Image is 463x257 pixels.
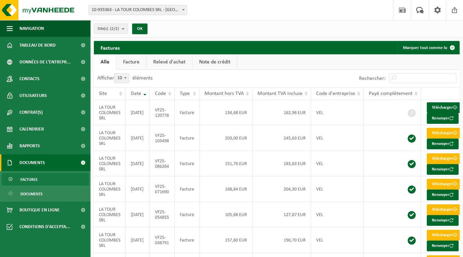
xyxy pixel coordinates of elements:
[427,128,462,139] a: Télécharger
[311,176,364,202] td: VEL
[155,91,166,96] span: Code
[132,23,148,34] button: OK
[126,176,150,202] td: [DATE]
[427,164,459,175] button: Renvoyer
[20,173,38,186] span: Factures
[150,125,175,151] td: VF25-103498
[427,230,462,241] a: Télécharger
[110,27,119,31] count: (2/2)
[115,73,129,83] span: 10
[199,176,252,202] td: 168,84 EUR
[175,151,199,176] td: Facture
[427,241,459,251] button: Renvoyer
[427,139,459,149] button: Renvoyer
[2,173,89,186] a: Factures
[20,188,43,200] span: Documents
[427,190,459,200] button: Renvoyer
[150,151,175,176] td: VF25-086264
[19,87,47,104] span: Utilisateurs
[427,153,462,164] a: Télécharger
[199,227,252,253] td: 157,60 EUR
[427,179,462,190] a: Télécharger
[252,176,311,202] td: 204,30 EUR
[114,73,129,83] span: 10
[126,202,150,227] td: [DATE]
[252,227,311,253] td: 190,70 EUR
[147,54,192,70] a: Relevé d'achat
[116,54,146,70] a: Facture
[180,91,190,96] span: Type
[89,5,187,15] span: 10-935363 - LA TOUR COLOMBES SRL - HUY
[89,5,187,15] span: 10-935363 - LA TOUR COLOMBES SRL - HUY
[252,100,311,125] td: 162,96 EUR
[311,202,364,227] td: VEL
[199,151,252,176] td: 151,76 EUR
[94,202,126,227] td: LA TOUR COLOMBES SRL
[150,227,175,253] td: VF25-038791
[192,54,237,70] a: Note de crédit
[97,75,153,81] label: Afficher éléments
[316,91,355,96] span: Code d'entreprise
[427,215,459,226] button: Renvoyer
[131,91,141,96] span: Date
[252,125,311,151] td: 245,63 EUR
[252,151,311,176] td: 183,63 EUR
[98,24,119,34] span: Site(s)
[126,227,150,253] td: [DATE]
[94,100,126,125] td: LA TOUR COLOMBES SRL
[94,125,126,151] td: LA TOUR COLOMBES SRL
[199,100,252,125] td: 134,68 EUR
[94,41,126,54] h2: Factures
[94,227,126,253] td: LA TOUR COLOMBES SRL
[126,151,150,176] td: [DATE]
[19,70,40,87] span: Contacts
[257,91,302,96] span: Montant TVA incluse
[199,125,252,151] td: 203,00 EUR
[19,54,71,70] span: Données de l'entrepr...
[94,176,126,202] td: LA TOUR COLOMBES SRL
[175,100,199,125] td: Facture
[150,100,175,125] td: VF25-120776
[311,125,364,151] td: VEL
[398,41,459,54] button: Marquer tout comme lu
[19,121,44,138] span: Calendrier
[94,23,128,34] button: Site(s)(2/2)
[19,202,60,218] span: Boutique en ligne
[126,100,150,125] td: [DATE]
[359,76,386,81] label: Rechercher:
[427,102,462,113] a: Télécharger
[175,176,199,202] td: Facture
[150,176,175,202] td: VF25-071690
[19,218,70,235] span: Conditions d'accepta...
[126,125,150,151] td: [DATE]
[19,20,44,37] span: Navigation
[175,125,199,151] td: Facture
[369,91,412,96] span: Payé complètement
[19,138,40,154] span: Rapports
[175,202,199,227] td: Facture
[427,204,462,215] a: Télécharger
[252,202,311,227] td: 127,87 EUR
[19,154,45,171] span: Documents
[205,91,244,96] span: Montant hors TVA
[19,37,56,54] span: Tableau de bord
[199,202,252,227] td: 105,68 EUR
[19,104,43,121] span: Contrat(s)
[94,151,126,176] td: LA TOUR COLOMBES SRL
[99,91,107,96] span: Site
[311,227,364,253] td: VEL
[311,100,364,125] td: VEL
[311,151,364,176] td: VEL
[427,113,459,124] button: Renvoyer
[2,187,89,200] a: Documents
[150,202,175,227] td: VF25-054855
[94,54,116,70] a: Alle
[175,227,199,253] td: Facture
